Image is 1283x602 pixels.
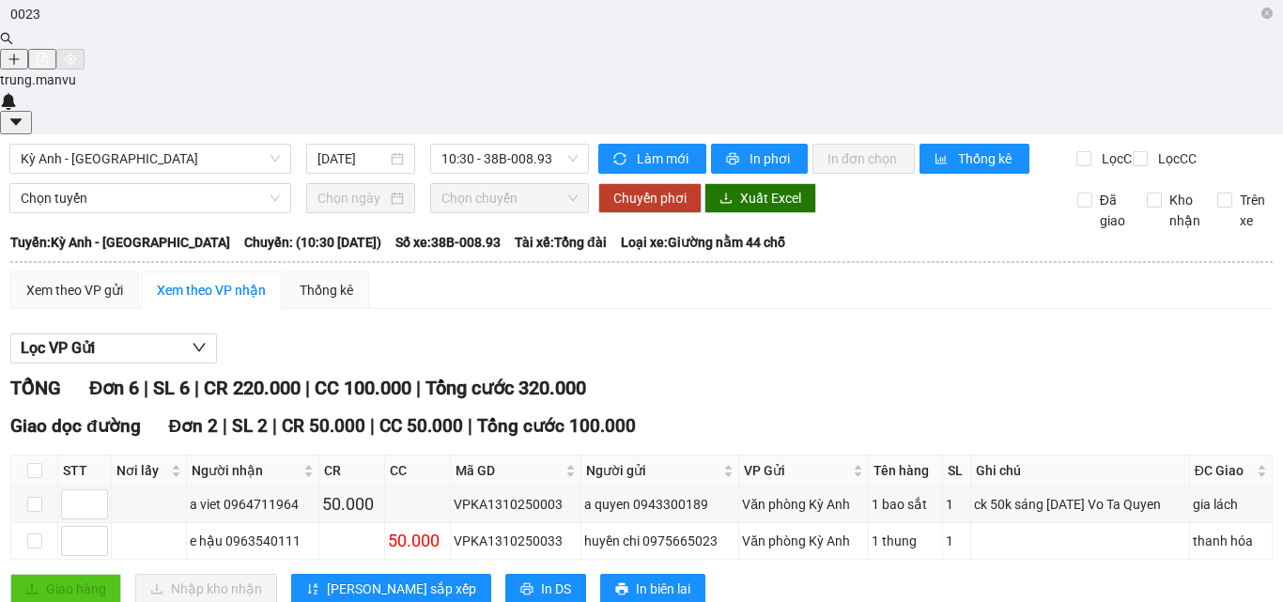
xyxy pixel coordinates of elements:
[704,183,816,213] button: downloadXuất Excel
[1151,148,1199,169] span: Lọc CC
[153,377,190,399] span: SL 6
[971,455,1190,486] th: Ghi chú
[10,333,217,363] button: Lọc VP Gửi
[232,415,268,437] span: SL 2
[223,415,227,437] span: |
[8,114,24,131] span: caret-down
[21,336,95,360] span: Lọc VP Gửi
[1094,148,1143,169] span: Lọc CR
[454,531,578,551] div: VPKA1310250033
[21,145,280,173] span: Kỳ Anh - Hà Nội
[1193,531,1269,551] div: thanh hóa
[26,280,123,301] div: Xem theo VP gửi
[584,494,735,515] div: a quyen 0943300189
[739,486,868,523] td: Văn phòng Kỳ Anh
[10,4,1258,24] input: Tìm tên, số ĐT hoặc mã đơn
[305,377,310,399] span: |
[300,280,353,301] div: Thống kê
[190,494,316,515] div: a viet 0964711964
[244,232,381,253] span: Chuyến: (10:30 [DATE])
[190,531,316,551] div: e hậu 0963540111
[370,415,375,437] span: |
[1195,460,1253,481] span: ĐC Giao
[454,494,578,515] div: VPKA1310250003
[943,455,971,486] th: SL
[742,494,864,515] div: Văn phòng Kỳ Anh
[116,460,167,481] span: Nơi lấy
[1092,190,1134,231] span: Đã giao
[425,377,586,399] span: Tổng cước 320.000
[541,579,571,599] span: In DS
[89,377,139,399] span: Đơn 6
[10,377,61,399] span: TỔNG
[28,49,56,69] button: file-add
[520,582,533,597] span: printer
[56,49,85,69] button: aim
[10,415,141,437] span: Giao dọc đường
[144,377,148,399] span: |
[441,184,578,212] span: Chọn chuyến
[869,455,943,486] th: Tên hàng
[742,531,864,551] div: Văn phòng Kỳ Anh
[739,523,868,560] td: Văn phòng Kỳ Anh
[974,494,1186,515] div: ck 50k sáng [DATE] Vo Ta Quyen
[1162,190,1208,231] span: Kho nhận
[451,486,581,523] td: VPKA1310250003
[515,232,607,253] span: Tài xế: Tổng đài
[946,531,967,551] div: 1
[468,415,472,437] span: |
[584,531,735,551] div: huyền chi 0975665023
[637,148,691,169] span: Làm mới
[586,460,719,481] span: Người gửi
[192,460,300,481] span: Người nhận
[750,148,793,169] span: In phơi
[416,377,421,399] span: |
[615,582,628,597] span: printer
[58,455,112,486] th: STT
[306,582,319,597] span: sort-ascending
[621,232,785,253] span: Loại xe: Giường nằm 44 chỗ
[315,377,411,399] span: CC 100.000
[744,460,848,481] span: VP Gửi
[711,144,808,174] button: printerIn phơi
[1261,6,1273,23] span: close-circle
[456,460,562,481] span: Mã GD
[272,415,277,437] span: |
[388,528,447,554] div: 50.000
[636,579,690,599] span: In biên lai
[194,377,199,399] span: |
[169,415,219,437] span: Đơn 2
[317,148,387,169] input: 13/10/2025
[1193,494,1269,515] div: gia lách
[441,145,578,173] span: 10:30 - 38B-008.93
[327,579,476,599] span: [PERSON_NAME] sắp xếp
[598,183,702,213] button: Chuyển phơi
[395,232,501,253] span: Số xe: 38B-008.93
[812,144,915,174] button: In đơn chọn
[157,280,266,301] div: Xem theo VP nhận
[1261,8,1273,19] span: close-circle
[8,53,21,66] span: plus
[872,531,939,551] div: 1 thung
[920,144,1029,174] button: bar-chartThống kê
[726,152,742,167] span: printer
[282,415,365,437] span: CR 50.000
[21,184,280,212] span: Chọn tuyến
[204,377,301,399] span: CR 220.000
[451,523,581,560] td: VPKA1310250033
[1232,190,1274,231] span: Trên xe
[322,491,381,517] div: 50.000
[319,455,385,486] th: CR
[64,53,77,66] span: aim
[379,415,463,437] span: CC 50.000
[36,53,49,66] span: file-add
[598,144,706,174] button: syncLàm mới
[613,152,629,167] span: sync
[872,494,939,515] div: 1 bao sắt
[477,415,636,437] span: Tổng cước 100.000
[958,148,1014,169] span: Thống kê
[935,152,951,167] span: bar-chart
[740,188,801,208] span: Xuất Excel
[192,340,207,355] span: down
[719,192,733,207] span: download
